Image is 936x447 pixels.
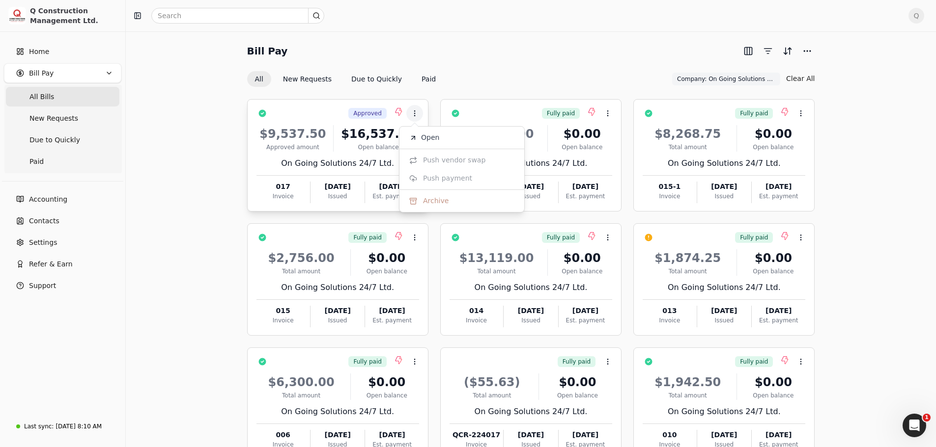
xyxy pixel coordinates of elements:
div: $0.00 [741,373,805,391]
div: $0.00 [552,125,612,143]
div: Est. payment [752,316,805,325]
div: On Going Solutions 24/7 Ltd. [643,406,805,418]
div: $11,025.00 [450,125,544,143]
span: Fully paid [740,109,768,118]
div: Open balance [552,267,612,276]
div: [DATE] [752,306,805,316]
div: Invoice [256,316,310,325]
div: Est. payment [559,316,612,325]
div: Est. payment [365,316,419,325]
a: Last sync:[DATE] 8:10 AM [4,418,121,435]
button: Paid [414,71,444,87]
span: Home [29,47,49,57]
div: Invoice filter options [247,71,444,87]
div: Total amount [643,143,733,152]
div: Issued [697,316,751,325]
a: Accounting [4,189,121,209]
div: [DATE] [311,306,365,316]
div: Invoice [643,192,696,201]
div: Approved amount [256,143,330,152]
div: Issued [504,192,558,201]
div: 006 [256,430,310,440]
div: [DATE] [697,182,751,192]
div: On Going Solutions 24/7 Ltd. [256,406,419,418]
div: [DATE] [504,306,558,316]
div: $13,119.00 [450,249,544,267]
div: [DATE] [752,430,805,440]
span: Support [29,281,56,291]
div: On Going Solutions 24/7 Ltd. [256,158,419,169]
div: 015-1 [643,182,696,192]
span: Fully paid [740,357,768,366]
span: Bill Pay [29,68,54,79]
div: [DATE] [504,182,558,192]
div: $0.00 [741,249,805,267]
div: Issued [311,192,365,201]
div: $0.00 [552,249,612,267]
span: 1 [923,414,931,421]
div: $0.00 [741,125,805,143]
div: $0.00 [355,249,419,267]
div: Issued [504,316,558,325]
div: 010 [643,430,696,440]
span: All Bills [29,92,54,102]
span: Fully paid [547,233,575,242]
button: Refer & Earn [4,254,121,274]
div: On Going Solutions 24/7 Ltd. [450,158,612,169]
button: Q [908,8,924,24]
div: Total amount [256,391,346,400]
span: Fully paid [547,109,575,118]
div: Open balance [741,391,805,400]
div: On Going Solutions 24/7 Ltd. [450,406,612,418]
div: Total amount [256,267,346,276]
span: Settings [29,237,57,248]
span: Contacts [29,216,59,226]
span: Open [421,132,439,143]
div: Issued [311,316,365,325]
span: Push vendor swap [423,155,485,165]
img: 3171ca1f-602b-4dfe-91f0-0ace091e1481.jpeg [8,7,26,25]
span: Fully paid [353,357,381,366]
div: Open balance [355,267,419,276]
button: New Requests [275,71,340,87]
div: Total amount [643,391,733,400]
div: [DATE] [697,430,751,440]
div: [DATE] [559,306,612,316]
span: Archive [423,196,449,206]
div: On Going Solutions 24/7 Ltd. [643,158,805,169]
span: New Requests [29,113,78,124]
button: Support [4,276,121,295]
div: Est. payment [365,192,419,201]
span: Company: On Going Solutions 24/7 Ltd. [677,75,775,83]
div: $16,537.50 [338,125,419,143]
div: On Going Solutions 24/7 Ltd. [643,282,805,293]
div: 017 [256,182,310,192]
div: [DATE] [311,182,365,192]
div: Q Construction Management Ltd. [30,6,117,26]
div: $6,300.00 [256,373,346,391]
h2: Bill Pay [247,43,288,59]
a: Due to Quickly [6,130,119,150]
button: More [799,43,815,59]
div: [DATE] [697,306,751,316]
div: 015 [256,306,310,316]
div: Invoice [256,192,310,201]
span: Accounting [29,194,67,205]
div: On Going Solutions 24/7 Ltd. [450,282,612,293]
div: $9,537.50 [256,125,330,143]
div: $1,942.50 [643,373,733,391]
button: Due to Quickly [343,71,410,87]
div: Total amount [643,267,733,276]
span: Fully paid [353,233,381,242]
input: Search [151,8,324,24]
div: Open balance [741,267,805,276]
div: 013 [643,306,696,316]
div: [DATE] [752,182,805,192]
div: Invoice [643,316,696,325]
div: 014 [450,306,503,316]
span: Fully paid [740,233,768,242]
div: Last sync: [24,422,54,431]
a: Settings [4,233,121,252]
div: Open balance [338,143,419,152]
